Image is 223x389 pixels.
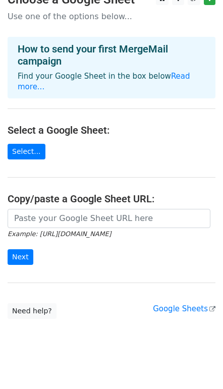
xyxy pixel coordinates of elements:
h4: Select a Google Sheet: [8,124,215,136]
a: Select... [8,144,45,159]
small: Example: [URL][DOMAIN_NAME] [8,230,111,238]
a: Read more... [18,72,190,91]
h4: Copy/paste a Google Sheet URL: [8,193,215,205]
h4: How to send your first MergeMail campaign [18,43,205,67]
p: Find your Google Sheet in the box below [18,71,205,92]
iframe: Chat Widget [173,341,223,389]
input: Paste your Google Sheet URL here [8,209,210,228]
a: Need help? [8,303,57,319]
input: Next [8,249,33,265]
p: Use one of the options below... [8,11,215,22]
a: Google Sheets [153,304,215,313]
